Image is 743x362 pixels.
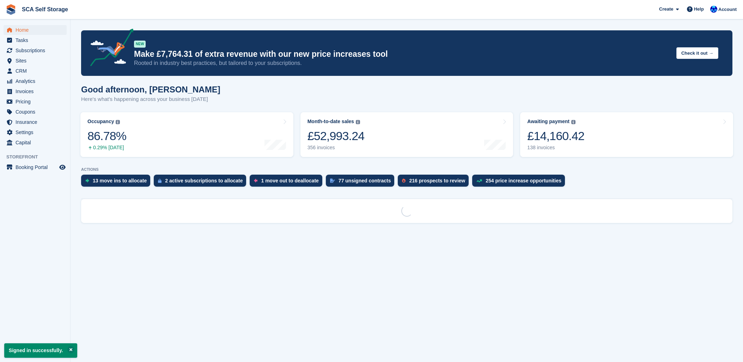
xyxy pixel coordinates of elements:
a: menu [4,117,67,127]
img: icon-info-grey-7440780725fd019a000dd9b08b2336e03edf1995a4989e88bcd33f0948082b44.svg [116,120,120,124]
img: icon-info-grey-7440780725fd019a000dd9b08b2336e03edf1995a4989e88bcd33f0948082b44.svg [356,120,360,124]
div: £52,993.24 [307,129,365,143]
div: 0.29% [DATE] [87,145,126,151]
div: Awaiting payment [527,119,570,125]
img: price_increase_opportunities-93ffe204e8149a01c8c9dc8f82e8f89637d9d84a8eef4429ea346261dce0b2c0.svg [476,179,482,182]
span: Account [718,6,737,13]
span: Settings [16,127,58,137]
img: icon-info-grey-7440780725fd019a000dd9b08b2336e03edf1995a4989e88bcd33f0948082b44.svg [571,120,575,124]
a: menu [4,162,67,172]
span: Booking Portal [16,162,58,172]
a: 1 move out to deallocate [250,175,325,190]
a: SCA Self Storage [19,4,71,15]
p: Signed in successfully. [4,343,77,358]
a: menu [4,138,67,147]
span: Tasks [16,35,58,45]
h1: Good afternoon, [PERSON_NAME] [81,85,220,94]
div: 1 move out to deallocate [261,178,318,183]
a: 13 move ins to allocate [81,175,154,190]
div: 86.78% [87,129,126,143]
a: menu [4,107,67,117]
span: Create [659,6,673,13]
a: menu [4,25,67,35]
div: 77 unsigned contracts [339,178,391,183]
a: Preview store [58,163,67,171]
button: Check it out → [676,47,718,59]
div: Occupancy [87,119,114,125]
a: 2 active subscriptions to allocate [154,175,250,190]
p: ACTIONS [81,167,732,172]
img: contract_signature_icon-13c848040528278c33f63329250d36e43548de30e8caae1d1a13099fd9432cc5.svg [330,179,335,183]
div: £14,160.42 [527,129,584,143]
a: menu [4,86,67,96]
a: menu [4,56,67,66]
span: Sites [16,56,58,66]
img: active_subscription_to_allocate_icon-d502201f5373d7db506a760aba3b589e785aa758c864c3986d89f69b8ff3... [158,179,162,183]
a: 254 price increase opportunities [472,175,568,190]
a: menu [4,127,67,137]
a: menu [4,46,67,55]
img: Kelly Neesham [710,6,717,13]
div: 13 move ins to allocate [93,178,147,183]
a: menu [4,97,67,107]
img: prospect-51fa495bee0391a8d652442698ab0144808aea92771e9ea1ae160a38d050c398.svg [402,179,406,183]
span: Help [694,6,704,13]
a: 216 prospects to review [398,175,472,190]
div: 216 prospects to review [409,178,465,183]
span: Capital [16,138,58,147]
p: Make £7,764.31 of extra revenue with our new price increases tool [134,49,671,59]
span: Invoices [16,86,58,96]
div: 356 invoices [307,145,365,151]
img: move_outs_to_deallocate_icon-f764333ba52eb49d3ac5e1228854f67142a1ed5810a6f6cc68b1a99e826820c5.svg [254,179,257,183]
a: Month-to-date sales £52,993.24 356 invoices [300,112,513,157]
span: Insurance [16,117,58,127]
div: 254 price increase opportunities [486,178,561,183]
p: Rooted in industry best practices, but tailored to your subscriptions. [134,59,671,67]
div: 138 invoices [527,145,584,151]
span: CRM [16,66,58,76]
a: 77 unsigned contracts [326,175,398,190]
span: Subscriptions [16,46,58,55]
a: Occupancy 86.78% 0.29% [DATE] [80,112,293,157]
span: Coupons [16,107,58,117]
a: Awaiting payment £14,160.42 138 invoices [520,112,733,157]
div: 2 active subscriptions to allocate [165,178,243,183]
a: menu [4,76,67,86]
span: Analytics [16,76,58,86]
a: menu [4,66,67,76]
p: Here's what's happening across your business [DATE] [81,95,220,103]
span: Pricing [16,97,58,107]
img: stora-icon-8386f47178a22dfd0bd8f6a31ec36ba5ce8667c1dd55bd0f319d3a0aa187defe.svg [6,4,16,15]
div: Month-to-date sales [307,119,354,125]
span: Home [16,25,58,35]
span: Storefront [6,153,70,161]
div: NEW [134,41,146,48]
a: menu [4,35,67,45]
img: price-adjustments-announcement-icon-8257ccfd72463d97f412b2fc003d46551f7dbcb40ab6d574587a9cd5c0d94... [84,29,134,69]
img: move_ins_to_allocate_icon-fdf77a2bb77ea45bf5b3d319d69a93e2d87916cf1d5bf7949dd705db3b84f3ca.svg [85,179,89,183]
